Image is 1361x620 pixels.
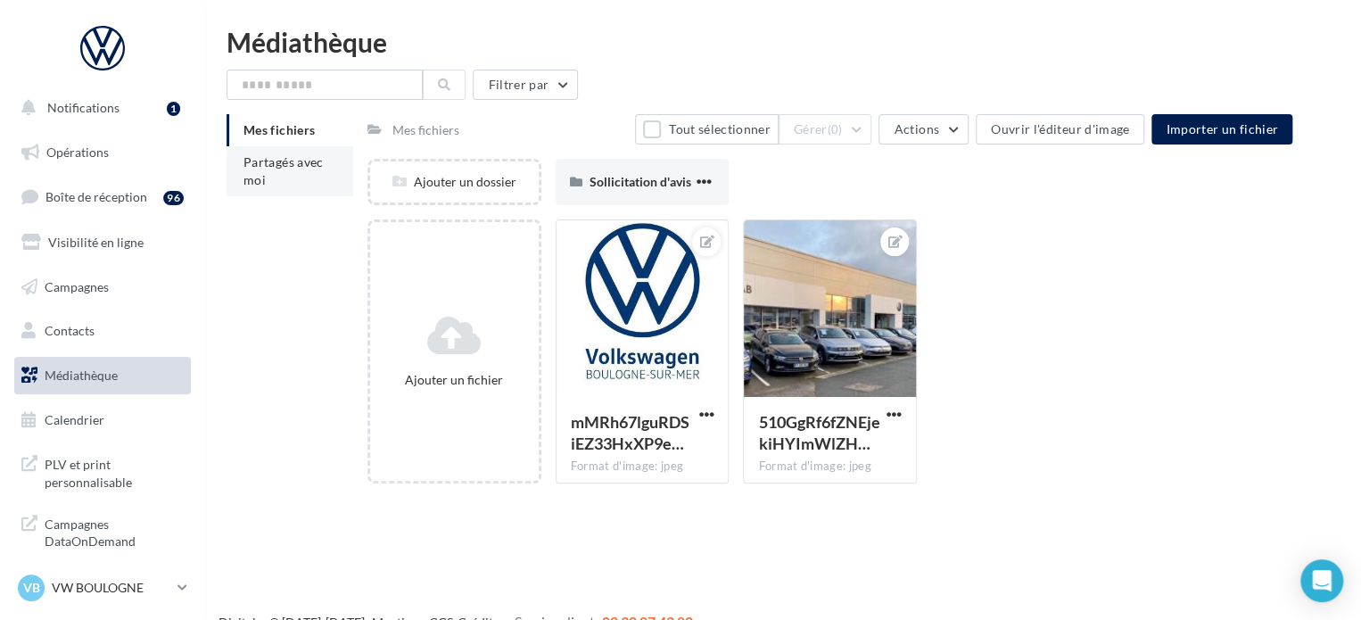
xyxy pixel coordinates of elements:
[11,312,194,350] a: Contacts
[47,100,120,115] span: Notifications
[571,459,714,475] div: Format d'image: jpeg
[758,459,902,475] div: Format d'image: jpeg
[11,445,194,498] a: PLV et print personnalisable
[11,178,194,216] a: Boîte de réception96
[11,134,194,171] a: Opérations
[1151,114,1292,145] button: Importer un fichier
[11,357,194,394] a: Médiathèque
[11,89,187,127] button: Notifications 1
[894,121,938,136] span: Actions
[243,154,324,187] span: Partagés avec moi
[45,278,109,293] span: Campagnes
[1166,121,1278,136] span: Importer un fichier
[571,412,689,453] span: mMRh67lguRDSiEZ33HxXP9ePbu29Li5L6-2bh817P2kfIbm46YSx8hfbgK5ahGzJCBikl469-4xJupMcYw=s0
[976,114,1144,145] button: Ouvrir l'éditeur d'image
[163,191,184,205] div: 96
[45,512,184,550] span: Campagnes DataOnDemand
[828,122,843,136] span: (0)
[14,571,191,605] a: VB VW BOULOGNE
[11,401,194,439] a: Calendrier
[878,114,968,145] button: Actions
[377,371,532,389] div: Ajouter un fichier
[635,114,778,145] button: Tout sélectionner
[11,269,194,306] a: Campagnes
[590,174,691,189] span: Sollicitation d'avis
[48,235,144,250] span: Visibilité en ligne
[758,412,879,453] span: 510GgRf6fZNEjekiHYImWlZHAESvLQNgtZwegazTPKl4xVwYMglNLDcHXat5gfZRfzG4UaMyDnOvoZvG5Q=s0
[473,70,578,100] button: Filtrer par
[52,579,170,597] p: VW BOULOGNE
[227,29,1340,55] div: Médiathèque
[11,505,194,558] a: Campagnes DataOnDemand
[11,224,194,261] a: Visibilité en ligne
[370,173,539,191] div: Ajouter un dossier
[23,579,40,597] span: VB
[167,102,180,116] div: 1
[46,145,109,160] span: Opérations
[1300,559,1343,602] div: Open Intercom Messenger
[243,122,315,137] span: Mes fichiers
[45,189,147,204] span: Boîte de réception
[392,121,459,139] div: Mes fichiers
[45,452,184,491] span: PLV et print personnalisable
[45,323,95,338] span: Contacts
[45,412,104,427] span: Calendrier
[45,368,118,383] span: Médiathèque
[779,114,872,145] button: Gérer(0)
